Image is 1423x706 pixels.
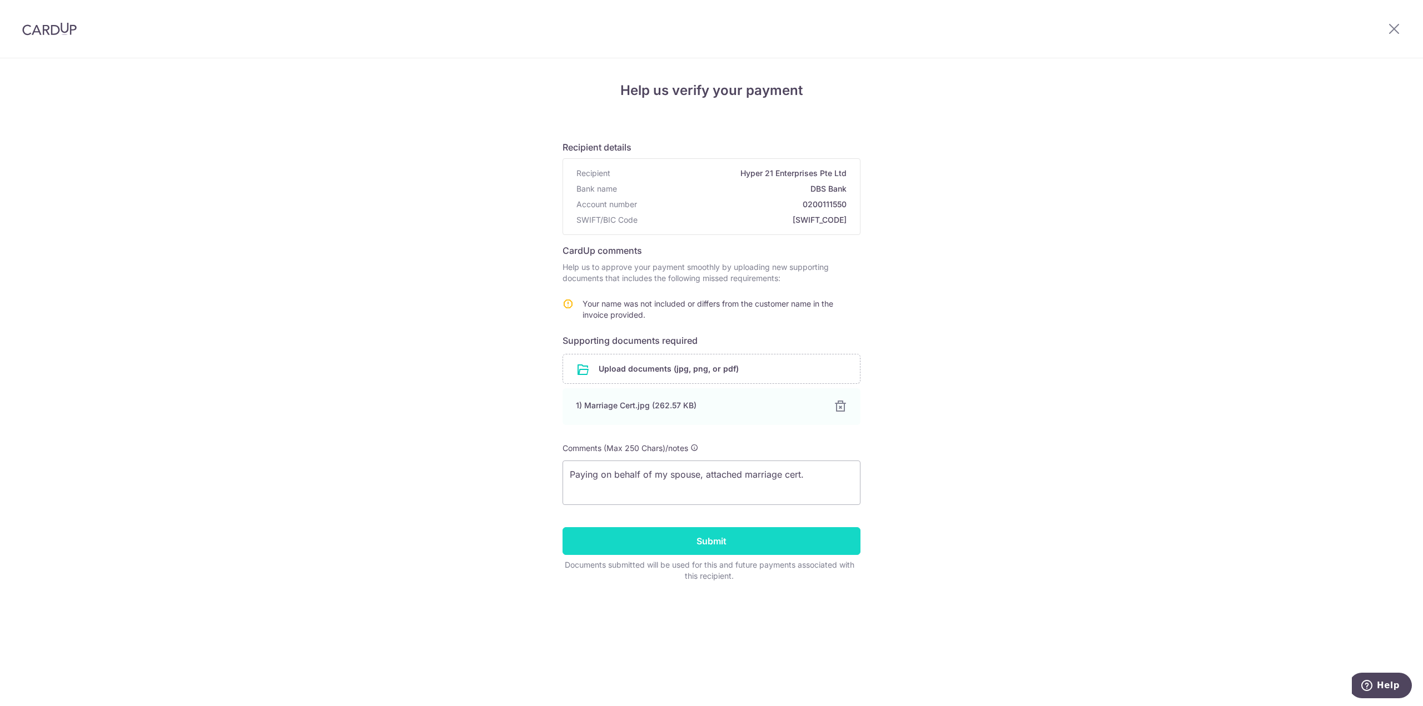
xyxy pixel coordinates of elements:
span: Recipient [576,168,610,179]
h6: Supporting documents required [563,334,860,347]
span: Bank name [576,183,617,194]
h6: Recipient details [563,141,860,154]
div: 1) Marriage Cert.jpg (262.57 KB) [576,400,820,411]
span: Account number [576,199,637,210]
span: DBS Bank [621,183,847,194]
span: SWIFT/BIC Code [576,214,638,226]
span: Your name was not included or differs from the customer name in the invoice provided. [583,299,833,319]
h4: Help us verify your payment [563,81,860,101]
input: Submit [563,527,860,555]
span: 0200111550 [641,199,847,210]
span: [SWIFT_CODE] [642,214,847,226]
iframe: Opens a widget where you can find more information [1352,673,1412,700]
div: Upload documents (jpg, png, or pdf) [563,354,860,384]
span: Comments (Max 250 Chars)/notes [563,443,688,453]
span: Hyper 21 Enterprises Pte Ltd [615,168,847,179]
p: Help us to approve your payment smoothly by uploading new supporting documents that includes the ... [563,262,860,284]
img: CardUp [22,22,77,36]
h6: CardUp comments [563,244,860,257]
div: Documents submitted will be used for this and future payments associated with this recipient. [563,559,856,582]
